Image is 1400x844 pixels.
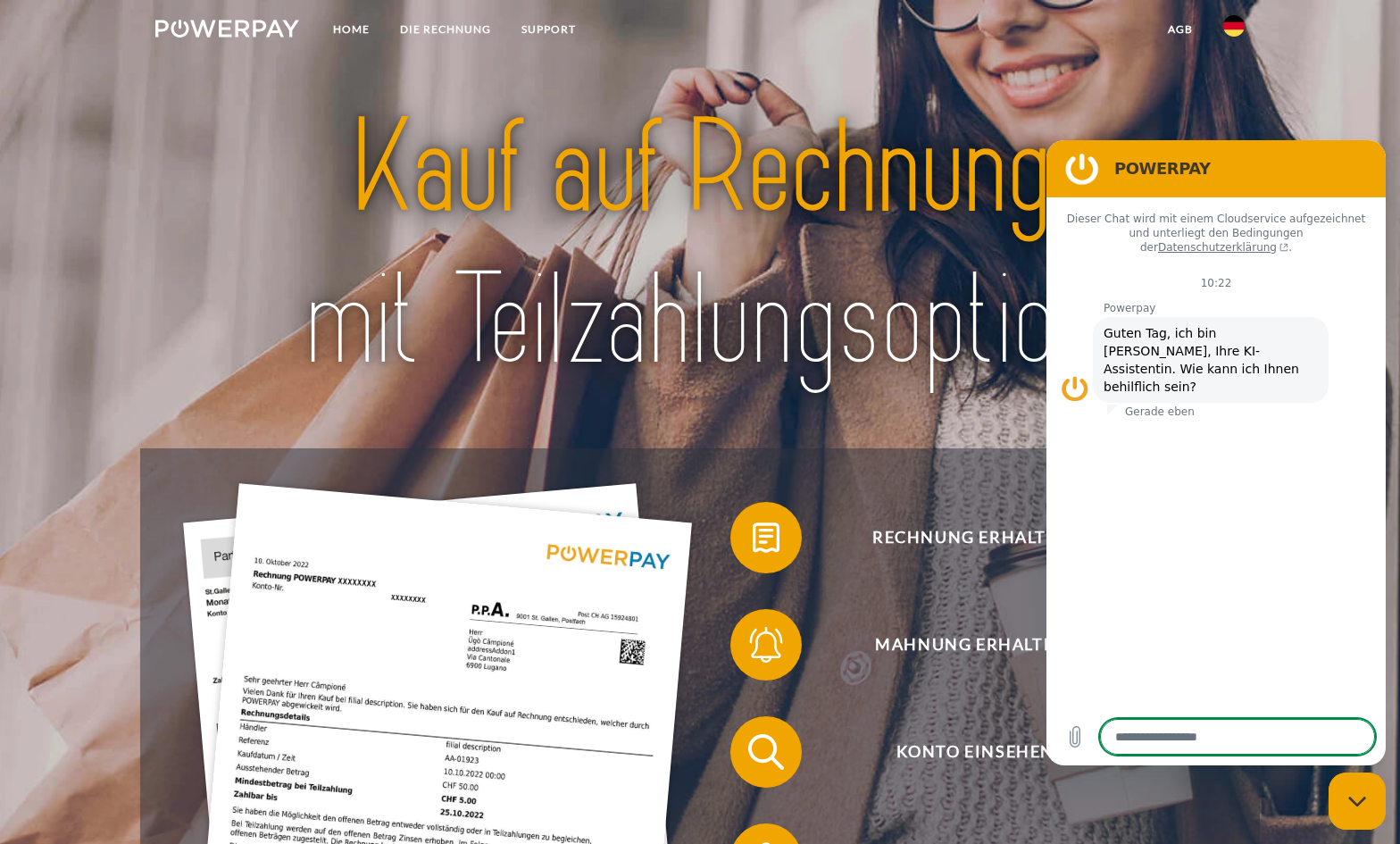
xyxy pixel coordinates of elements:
[209,85,1191,405] img: title-powerpay_de.svg
[756,502,1194,573] span: Rechnung erhalten?
[730,502,1195,573] button: Rechnung erhalten?
[155,20,299,38] img: logo-powerpay-white.svg
[756,716,1194,788] span: Konto einsehen
[1223,15,1245,37] img: de
[1153,13,1208,46] a: agb
[730,716,1195,788] button: Konto einsehen
[744,515,788,560] img: qb_bill.svg
[506,13,591,46] a: SUPPORT
[1329,773,1386,830] iframe: Schaltfläche zum Öffnen des Messaging-Fensters; Konversation läuft
[744,623,788,667] img: qb_bell.svg
[756,609,1194,681] span: Mahnung erhalten?
[730,609,1195,681] button: Mahnung erhalten?
[1046,140,1386,765] iframe: Messaging-Fenster
[385,13,506,46] a: DIE RECHNUNG
[318,13,385,46] a: Home
[744,730,788,774] img: qb_search.svg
